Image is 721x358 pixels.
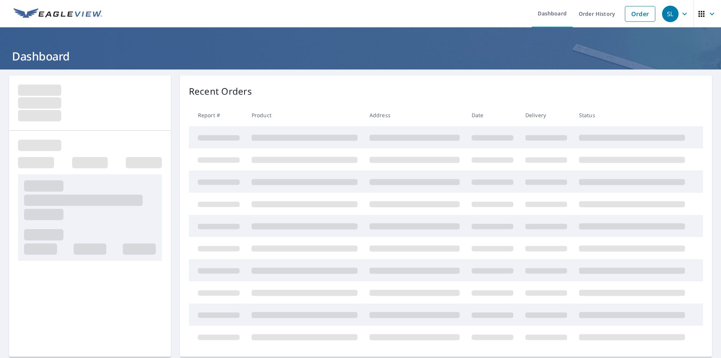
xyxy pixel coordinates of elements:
th: Product [246,104,364,126]
h1: Dashboard [9,48,712,64]
img: EV Logo [14,8,102,20]
th: Delivery [519,104,573,126]
div: SL [662,6,679,22]
th: Address [364,104,466,126]
th: Date [466,104,519,126]
p: Recent Orders [189,85,252,98]
a: Order [625,6,655,22]
th: Status [573,104,691,126]
th: Report # [189,104,246,126]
